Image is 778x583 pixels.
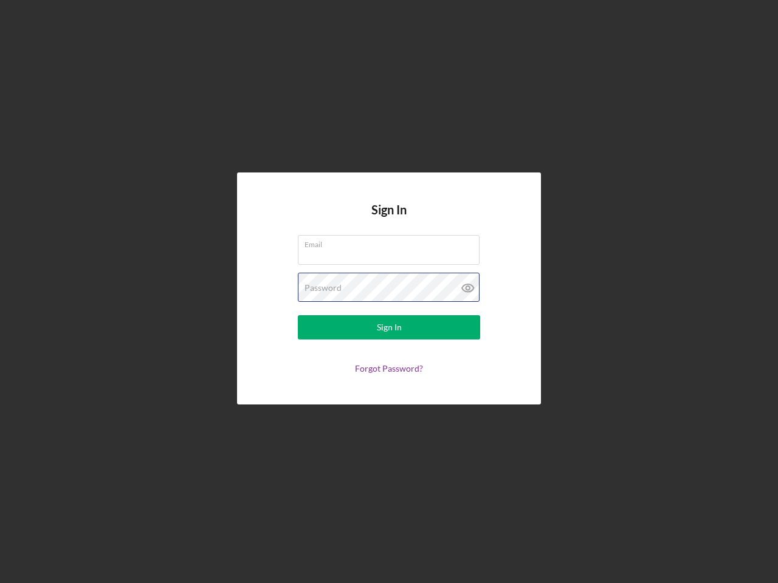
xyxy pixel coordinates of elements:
[305,283,342,293] label: Password
[305,236,480,249] label: Email
[377,315,402,339] div: Sign In
[371,203,407,235] h4: Sign In
[298,315,480,339] button: Sign In
[355,363,423,373] a: Forgot Password?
